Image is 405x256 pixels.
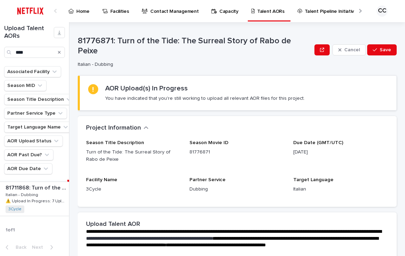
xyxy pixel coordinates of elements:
p: Dubbing [189,186,285,193]
span: Target Language [293,177,334,182]
p: Italian - Dubbing [78,62,309,68]
span: Due Date (GMT/UTC) [293,140,343,145]
h2: Upload Talent AOR [86,221,140,228]
span: Season Movie ID [189,140,228,145]
p: 81776871 [189,149,285,156]
p: 81776871: Turn of the Tide: The Surreal Story of Rabo de Peixe [78,36,312,56]
span: Back [11,245,26,250]
button: AOR Upload Status [4,135,63,147]
p: [DATE] [293,149,388,156]
p: You have indicated that you're still working to upload all relevant AOR files for this project. [105,95,305,101]
button: Partner Service Type [4,108,67,119]
button: Target Language Name [4,122,72,133]
p: Italian - Dubbing [6,191,40,197]
h2: Project Information [86,124,141,132]
span: Facility Name [86,177,117,182]
button: Next [29,244,59,250]
div: CC [377,6,388,17]
span: Cancel [344,47,360,52]
button: Season MID [4,80,47,91]
button: Save [367,44,397,55]
span: Next [32,245,47,250]
span: Save [380,47,391,52]
button: Project Information [86,124,149,132]
h2: AOR Upload(s) In Progress [105,84,188,92]
input: Search [4,47,65,58]
p: ⚠️ Upload In Progress: 7 Uploaded [6,197,68,204]
button: Season Title Description [4,94,75,105]
p: 3Cycle [86,186,181,193]
button: Cancel [332,44,366,55]
button: AOR Due Date [4,163,52,174]
h1: Upload Talent AORs [4,25,54,40]
p: Turn of the Tide: The Surreal Story of Rabo de Peixe [86,149,181,163]
p: Italian [293,186,388,193]
img: ifQbXi3ZQGMSEF7WDB7W [14,4,47,18]
a: 3Cycle [8,207,22,212]
button: AOR Past Due? [4,149,53,160]
p: 81711868: Turn of the Tide: Season 3 [6,183,68,191]
span: Season Title Description [86,140,144,145]
button: Associated Facility [4,66,61,77]
span: Partner Service [189,177,226,182]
